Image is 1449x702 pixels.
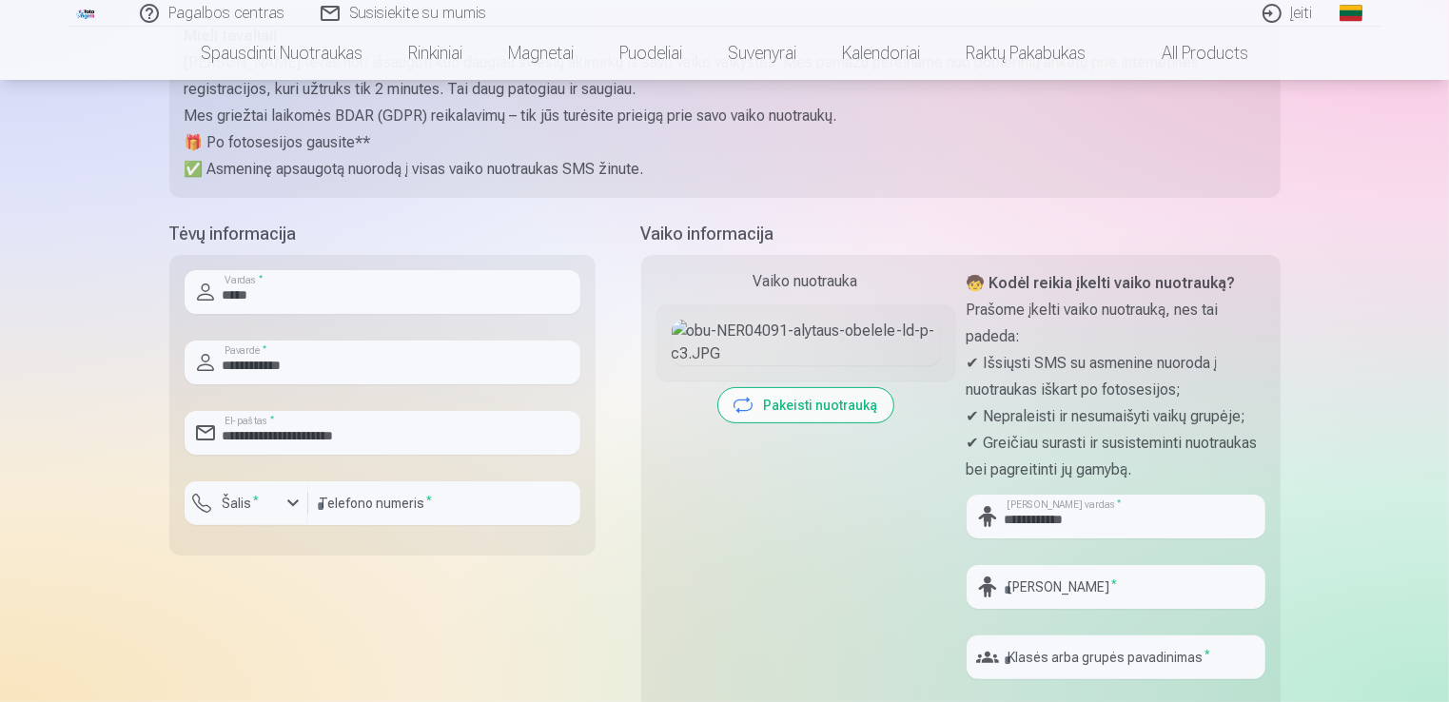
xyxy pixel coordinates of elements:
[718,388,893,422] button: Pakeisti nuotrauką
[819,27,943,80] a: Kalendoriai
[185,129,1265,156] p: 🎁 Po fotosesijos gausite**
[967,274,1236,292] strong: 🧒 Kodėl reikia įkelti vaiko nuotrauką?
[943,27,1108,80] a: Raktų pakabukas
[215,494,267,513] label: Šalis
[185,481,308,525] button: Šalis*
[597,27,705,80] a: Puodeliai
[967,297,1265,350] p: Prašome įkelti vaiko nuotrauką, nes tai padeda:
[385,27,485,80] a: Rinkiniai
[485,27,597,80] a: Magnetai
[705,27,819,80] a: Suvenyrai
[178,27,385,80] a: Spausdinti nuotraukas
[967,430,1265,483] p: ✔ Greičiau surasti ir susisteminti nuotraukas bei pagreitinti jų gamybą.
[1108,27,1271,80] a: All products
[656,270,955,293] div: Vaiko nuotrauka
[967,350,1265,403] p: ✔ Išsiųsti SMS su asmenine nuoroda į nuotraukas iškart po fotosesijos;
[185,103,1265,129] p: Mes griežtai laikomės BDAR (GDPR) reikalavimų – tik jūs turėsite prieigą prie savo vaiko nuotraukų.
[672,320,940,365] img: obu-NER04091-alytaus-obelele-ld-p-c3.JPG
[76,8,97,19] img: /fa2
[185,156,1265,183] p: ✅ Asmeninę apsaugotą nuorodą į visas vaiko nuotraukas SMS žinute.
[967,403,1265,430] p: ✔ Nepraleisti ir nesumaišyti vaikų grupėje;
[169,221,596,247] h5: Tėvų informacija
[641,221,1281,247] h5: Vaiko informacija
